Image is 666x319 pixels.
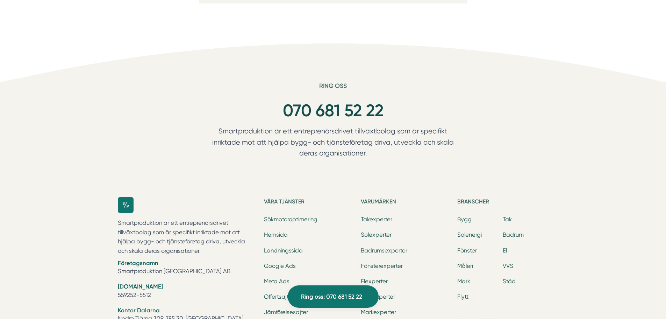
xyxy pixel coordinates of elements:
[264,247,303,254] a: Landningssida
[118,283,163,290] strong: [DOMAIN_NAME]
[118,307,160,314] strong: Kontor Dalarna
[361,247,407,254] a: Badrumsexperter
[264,197,355,208] h5: Våra tjänster
[457,231,482,238] a: Solenergi
[264,309,308,315] a: Jämförelsesajter
[118,219,256,256] p: Smartproduktion är ett entreprenörsdrivet tillväxtbolag som är specifikt inriktade mot att hjälpa...
[361,216,392,223] a: Takexperter
[457,278,470,285] a: Mark
[457,293,468,300] a: Flytt
[283,100,384,120] a: 070 681 52 22
[457,247,477,254] a: Fönster
[361,263,403,269] a: Fönsterexperter
[288,285,379,308] a: Ring oss: 070 681 52 22
[361,278,388,285] a: Elexperter
[457,216,472,223] a: Bygg
[264,293,294,300] a: Offertsajter
[503,231,524,238] a: Badrum
[199,126,467,162] p: Smartproduktion är ett entreprenörsdrivet tillväxtbolag som är specifikt inriktade mot att hjälpa...
[361,197,452,208] h5: Varumärken
[118,283,256,300] li: 559252-5512
[503,263,513,269] a: VVS
[118,259,158,266] strong: Företagsnamn
[199,82,467,95] h6: Ring oss
[457,263,473,269] a: Måleri
[503,216,512,223] a: Tak
[503,247,507,254] a: El
[264,278,289,285] a: Meta Ads
[264,216,317,223] a: Sökmotoroptimering
[503,278,516,285] a: Städ
[118,259,256,277] li: Smartproduktion [GEOGRAPHIC_DATA] AB
[264,263,296,269] a: Google Ads
[264,231,288,238] a: Hemsida
[301,292,362,301] span: Ring oss: 070 681 52 22
[361,231,392,238] a: Solexperter
[361,309,396,315] a: Markexperter
[457,197,548,208] h5: Branscher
